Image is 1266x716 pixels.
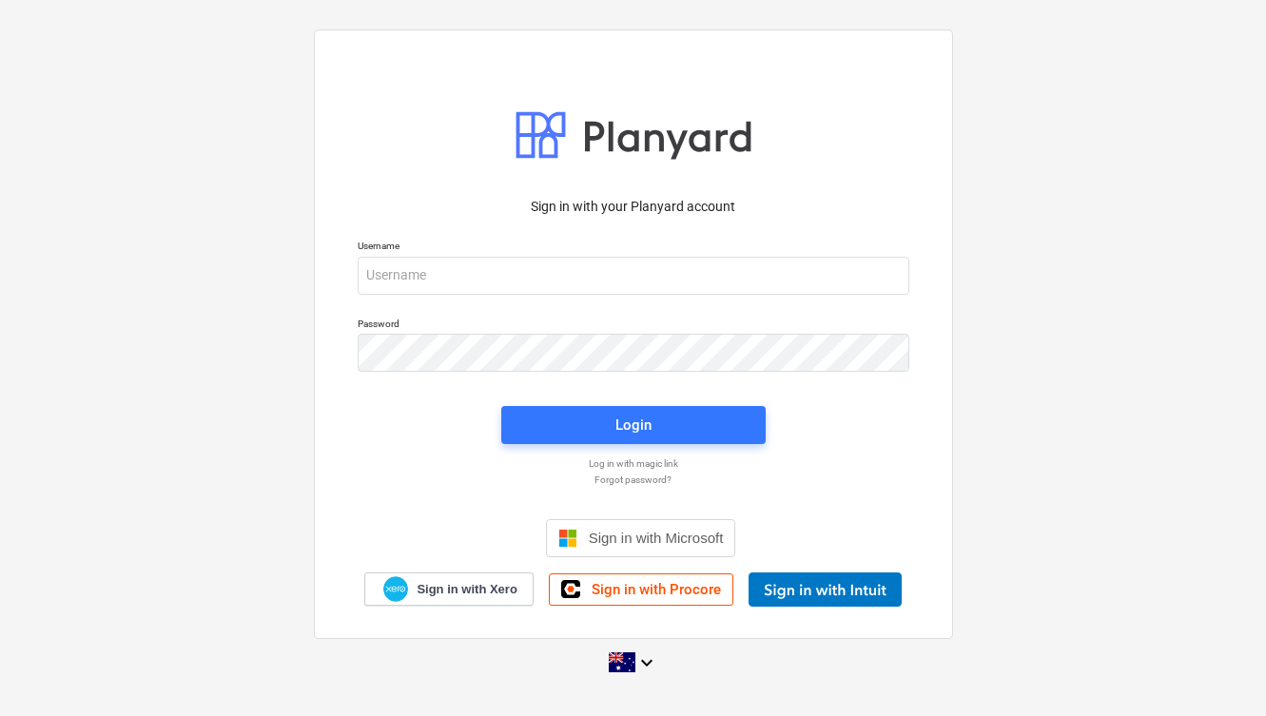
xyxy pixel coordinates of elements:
[635,651,658,674] i: keyboard_arrow_down
[417,581,516,598] span: Sign in with Xero
[358,318,909,334] p: Password
[589,530,724,546] span: Sign in with Microsoft
[358,240,909,256] p: Username
[364,572,534,606] a: Sign in with Xero
[358,257,909,295] input: Username
[592,581,721,598] span: Sign in with Procore
[549,573,733,606] a: Sign in with Procore
[348,457,919,470] a: Log in with magic link
[358,197,909,217] p: Sign in with your Planyard account
[501,406,766,444] button: Login
[558,529,577,548] img: Microsoft logo
[615,413,652,437] div: Login
[383,576,408,602] img: Xero logo
[348,474,919,486] a: Forgot password?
